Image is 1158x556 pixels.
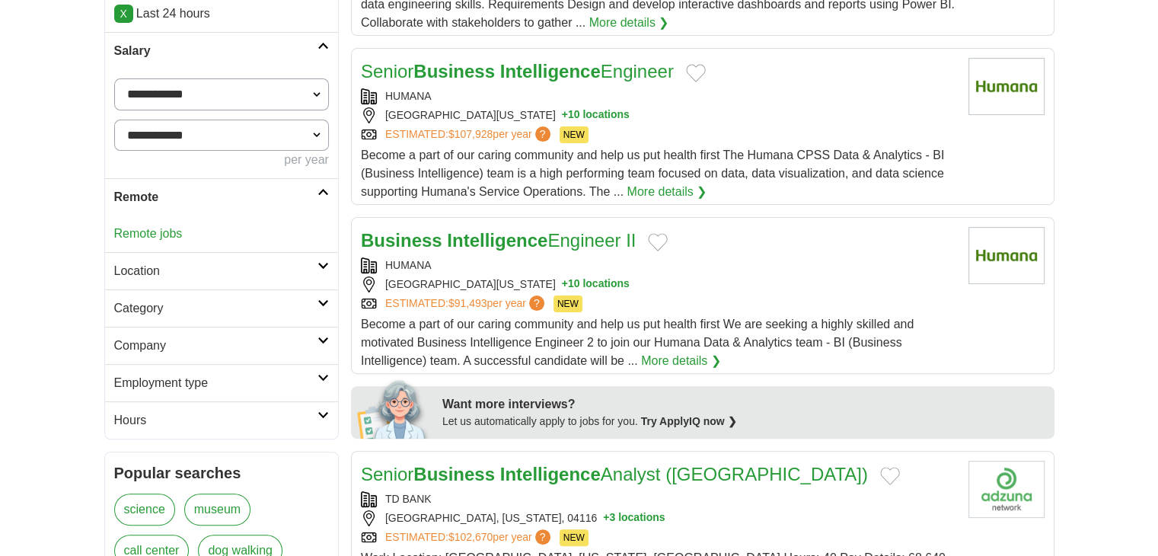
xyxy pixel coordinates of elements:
[114,5,329,23] p: Last 24 hours
[686,64,706,82] button: Add to favorite jobs
[968,227,1045,284] img: Humana logo
[105,401,338,439] a: Hours
[385,259,432,271] a: HUMANA
[114,337,317,355] h2: Company
[114,188,317,206] h2: Remote
[361,230,442,251] strong: Business
[361,491,956,507] div: TD BANK
[535,126,550,142] span: ?
[448,531,493,543] span: $102,670
[413,61,495,81] strong: Business
[361,318,914,367] span: Become a part of our caring community and help us put health first We are seeking a highly skille...
[442,414,1045,430] div: Let us automatically apply to jobs for you.
[627,183,707,201] a: More details ❯
[529,296,544,311] span: ?
[105,178,338,216] a: Remote
[500,61,601,81] strong: Intelligence
[880,467,900,485] button: Add to favorite jobs
[385,296,547,312] a: ESTIMATED:$91,493per year?
[385,90,432,102] a: HUMANA
[562,276,630,292] button: +10 locations
[114,151,329,169] div: per year
[562,276,568,292] span: +
[447,230,547,251] strong: Intelligence
[105,327,338,364] a: Company
[968,58,1045,115] img: Humana logo
[114,299,317,318] h2: Category
[105,364,338,401] a: Employment type
[114,411,317,430] h2: Hours
[361,464,868,484] a: SeniorBusiness IntelligenceAnalyst ([GEOGRAPHIC_DATA])
[603,510,665,526] button: +3 locations
[114,42,317,60] h2: Salary
[589,14,669,32] a: More details ❯
[562,107,630,123] button: +10 locations
[385,126,553,143] a: ESTIMATED:$107,928per year?
[114,227,183,240] a: Remote jobs
[968,461,1045,518] img: Company logo
[357,378,431,439] img: apply-iq-scientist.png
[641,415,737,427] a: Try ApplyIQ now ❯
[361,230,636,251] a: Business IntelligenceEngineer II
[560,529,589,546] span: NEW
[535,529,550,545] span: ?
[105,252,338,289] a: Location
[560,126,589,143] span: NEW
[361,107,956,123] div: [GEOGRAPHIC_DATA][US_STATE]
[500,464,601,484] strong: Intelligence
[562,107,568,123] span: +
[448,128,493,140] span: $107,928
[114,5,133,23] a: X
[641,352,721,370] a: More details ❯
[603,510,609,526] span: +
[361,149,944,198] span: Become a part of our caring community and help us put health first The Humana CPSS Data & Analyti...
[648,233,668,251] button: Add to favorite jobs
[114,494,175,526] a: science
[361,276,956,292] div: [GEOGRAPHIC_DATA][US_STATE]
[385,529,553,546] a: ESTIMATED:$102,670per year?
[361,61,674,81] a: SeniorBusiness IntelligenceEngineer
[361,510,956,526] div: [GEOGRAPHIC_DATA], [US_STATE], 04116
[114,374,317,392] h2: Employment type
[105,32,338,69] a: Salary
[553,296,582,312] span: NEW
[114,462,329,484] h2: Popular searches
[448,297,487,309] span: $91,493
[442,395,1045,414] div: Want more interviews?
[184,494,250,526] a: museum
[114,262,317,280] h2: Location
[105,289,338,327] a: Category
[413,464,495,484] strong: Business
